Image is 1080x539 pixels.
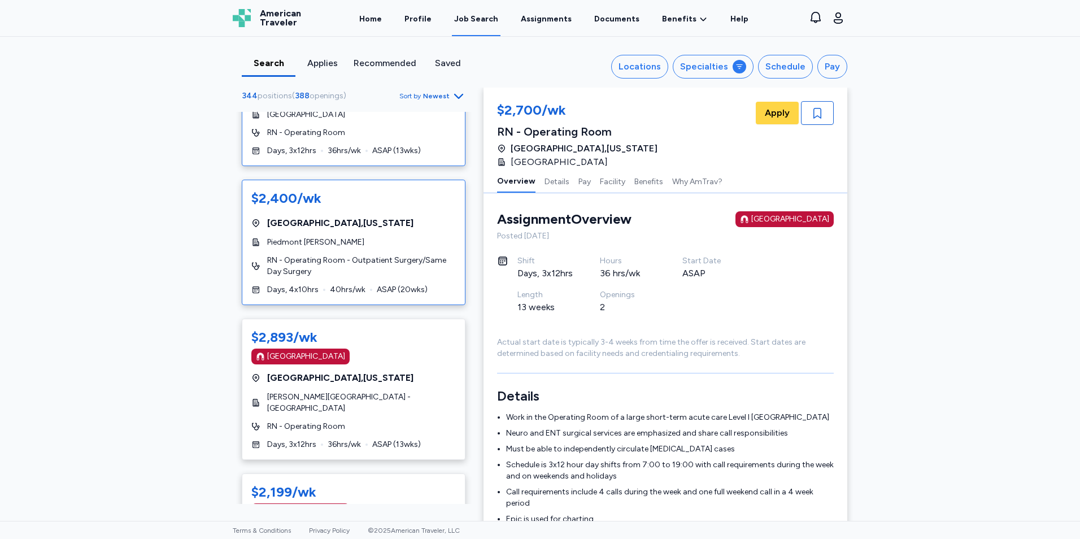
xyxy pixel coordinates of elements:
span: RN - Operating Room [267,127,345,138]
button: Overview [497,169,535,193]
button: Pay [817,55,847,79]
span: 36 hrs/wk [328,439,361,450]
div: Saved [425,56,470,70]
span: [GEOGRAPHIC_DATA] , [US_STATE] [511,142,657,155]
div: $2,700/wk [497,101,657,121]
span: [PERSON_NAME][GEOGRAPHIC_DATA] - [GEOGRAPHIC_DATA] [267,392,456,414]
a: Privacy Policy [309,527,350,534]
div: Specialties [680,60,728,73]
div: Actual start date is typically 3-4 weeks from time the offer is received. Start dates are determi... [497,337,834,359]
span: Piedmont [PERSON_NAME] [267,237,364,248]
a: Benefits [662,14,708,25]
span: RN - Operating Room - Outpatient Surgery/Same Day Surgery [267,255,456,277]
div: 13 weeks [517,301,573,314]
span: © 2025 American Traveler, LLC [368,527,460,534]
div: Shift [517,255,573,267]
span: openings [310,91,343,101]
div: RN - Operating Room [497,124,657,140]
button: Specialties [673,55,754,79]
div: ( ) [242,90,351,102]
span: ASAP ( 13 wks) [372,145,421,157]
span: ASAP ( 20 wks) [377,284,428,295]
span: Apply [765,106,790,120]
div: $2,893/wk [251,328,317,346]
div: Assignment Overview [497,210,632,228]
span: [GEOGRAPHIC_DATA] , [US_STATE] [267,371,413,385]
span: [GEOGRAPHIC_DATA] , [US_STATE] [267,216,413,230]
button: Locations [611,55,668,79]
span: 40 hrs/wk [330,284,365,295]
span: American Traveler [260,9,301,27]
button: Why AmTrav? [672,169,722,193]
div: Schedule [765,60,805,73]
button: Sort byNewest [399,89,465,103]
div: Recommended [354,56,416,70]
li: Epic is used for charting [506,514,834,525]
div: Job Search [454,14,498,25]
button: Apply [756,102,799,124]
span: Sort by [399,92,421,101]
span: Days, 3x12hrs [267,145,316,157]
span: 36 hrs/wk [328,145,361,157]
span: RN - Operating Room [267,421,345,432]
div: [GEOGRAPHIC_DATA] [751,214,829,225]
div: Posted [DATE] [497,231,834,242]
a: Terms & Conditions [233,527,291,534]
h3: Details [497,387,834,405]
div: Length [517,289,573,301]
span: Benefits [662,14,696,25]
div: Openings [600,289,655,301]
div: $2,199/wk [251,483,316,501]
div: Pay [825,60,840,73]
span: [GEOGRAPHIC_DATA] [511,155,608,169]
button: Pay [578,169,591,193]
div: $2,400/wk [251,189,321,207]
button: Details [545,169,569,193]
span: [GEOGRAPHIC_DATA] [267,109,345,120]
button: Schedule [758,55,813,79]
div: Applies [300,56,345,70]
div: 2 [600,301,655,314]
div: [GEOGRAPHIC_DATA] [267,351,345,362]
div: 36 hrs/wk [600,267,655,280]
div: Days, 3x12hrs [517,267,573,280]
div: ASAP [682,267,738,280]
div: Locations [619,60,661,73]
a: Job Search [452,1,500,36]
div: Hours [600,255,655,267]
li: Schedule is 3x12 hour day shifts from 7:00 to 19:00 with call requirements during the week and on... [506,459,834,482]
span: ASAP ( 13 wks) [372,439,421,450]
div: Search [246,56,291,70]
button: Facility [600,169,625,193]
span: 388 [295,91,310,101]
span: Days, 4x10hrs [267,284,319,295]
span: positions [258,91,292,101]
button: Benefits [634,169,663,193]
span: 344 [242,91,258,101]
li: Call requirements include 4 calls during the week and one full weekend call in a 4 week period [506,486,834,509]
li: Neuro and ENT surgical services are emphasized and share call responsibilities [506,428,834,439]
li: Work in the Operating Room of a large short-term acute care Level I [GEOGRAPHIC_DATA] [506,412,834,423]
li: Must be able to independently circulate [MEDICAL_DATA] cases [506,444,834,455]
span: Days, 3x12hrs [267,439,316,450]
div: Start Date [682,255,738,267]
img: Logo [233,9,251,27]
span: Newest [423,92,450,101]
